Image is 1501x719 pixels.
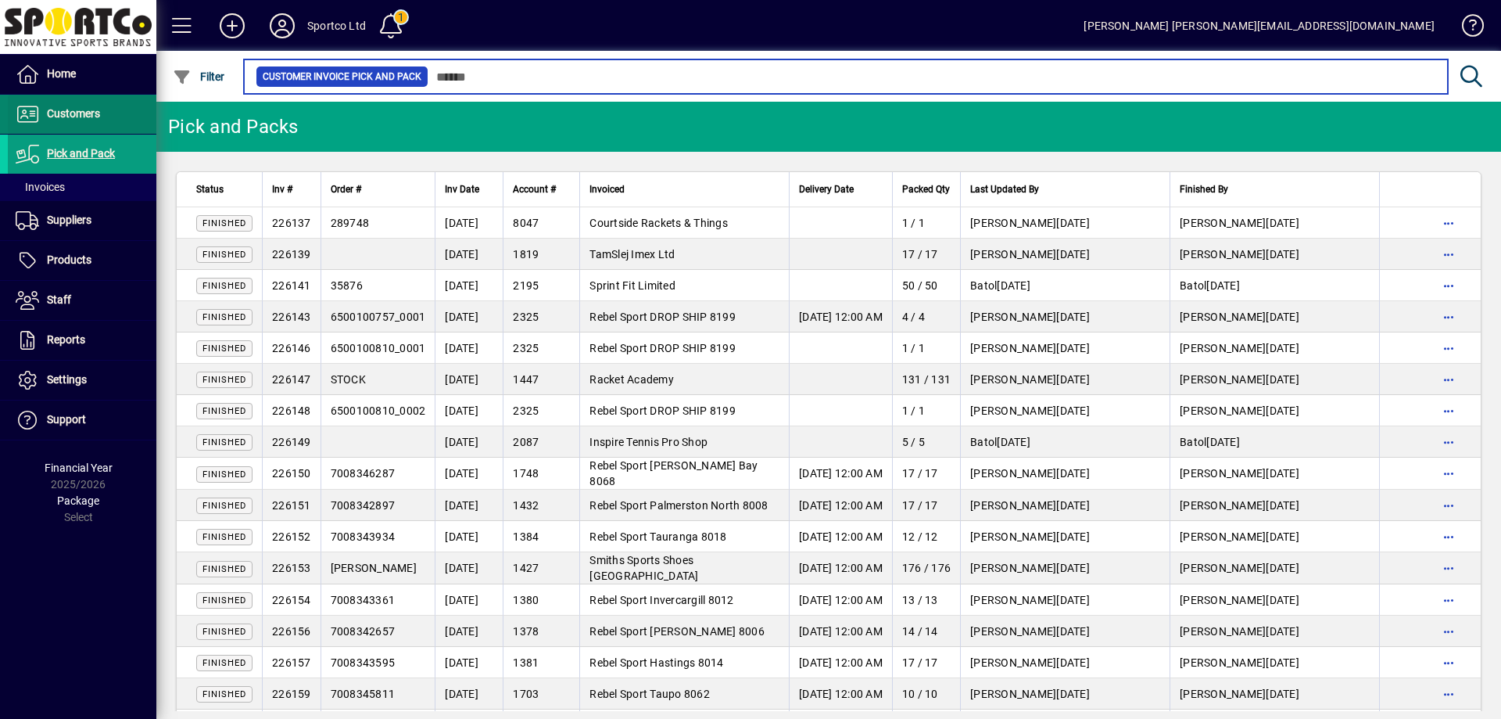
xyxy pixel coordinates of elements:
td: [DATE] [435,458,503,490]
span: Finished [202,250,246,260]
td: [DATE] 12:00 AM [789,647,892,678]
span: Finished [202,501,246,511]
td: [DATE] 12:00 AM [789,521,892,552]
span: Settings [47,373,87,386]
button: More options [1436,619,1461,644]
span: Inv Date [445,181,479,198]
span: Courtside Rackets & Things [589,217,728,229]
span: [PERSON_NAME] [1180,656,1266,669]
a: Reports [8,321,156,360]
a: Suppliers [8,201,156,240]
span: Suppliers [47,214,91,226]
span: [PERSON_NAME] [1180,530,1266,543]
span: 226147 [272,373,311,386]
span: 226141 [272,279,311,292]
span: Rebel Sport Taupo 8062 [589,688,710,700]
span: [PERSON_NAME] [1180,248,1266,261]
span: Invoices [16,181,65,193]
span: 226152 [272,530,311,543]
td: [DATE] [435,616,503,647]
span: Batol [970,279,997,292]
span: Rebel Sport DROP SHIP 8199 [589,311,736,323]
span: Status [196,181,224,198]
td: [DATE] [960,395,1170,426]
span: 226159 [272,688,311,700]
td: [DATE] [1170,239,1379,270]
a: Knowledge Base [1450,3,1481,54]
span: [PERSON_NAME] [970,311,1056,323]
td: [DATE] [960,616,1170,647]
span: Finished [202,406,246,416]
td: 1 / 1 [892,333,960,364]
span: 2325 [513,404,539,417]
button: More options [1436,430,1461,455]
span: Finished [202,281,246,291]
span: 6500100757_0001 [331,311,426,323]
td: [DATE] [1170,458,1379,490]
td: 14 / 14 [892,616,960,647]
a: Invoices [8,174,156,200]
button: More options [1436,242,1461,267]
button: More options [1436,273,1461,298]
td: 17 / 17 [892,647,960,678]
div: Order # [331,181,426,198]
span: 7008345811 [331,688,396,700]
span: [PERSON_NAME] [1180,217,1266,229]
div: [PERSON_NAME] [PERSON_NAME][EMAIL_ADDRESS][DOMAIN_NAME] [1084,13,1435,38]
td: [DATE] 12:00 AM [789,678,892,710]
span: Finished [202,532,246,542]
span: 226149 [272,436,311,448]
span: 226146 [272,342,311,354]
span: 289748 [331,217,370,229]
span: [PERSON_NAME] [970,217,1056,229]
td: [DATE] [1170,426,1379,458]
span: Home [47,67,76,80]
span: Rebel Sport Hastings 8014 [589,656,723,669]
td: [DATE] [960,270,1170,301]
div: Inv Date [445,181,493,198]
div: Pick and Packs [168,114,299,139]
div: Invoiced [589,181,779,198]
span: 6500100810_0001 [331,342,426,354]
td: [DATE] [960,207,1170,239]
div: Last Updated By [970,181,1160,198]
span: Financial Year [45,462,113,474]
span: Order # [331,181,361,198]
td: [DATE] [960,458,1170,490]
span: 8047 [513,217,539,229]
button: More options [1436,367,1461,392]
span: 7008346287 [331,467,396,480]
span: 2325 [513,311,539,323]
span: 1703 [513,688,539,700]
td: [DATE] [1170,395,1379,426]
span: Packed Qty [902,181,950,198]
span: Finished [202,595,246,606]
span: 226157 [272,656,311,669]
td: 4 / 4 [892,301,960,333]
td: [DATE] [960,364,1170,395]
span: 1748 [513,467,539,480]
td: [DATE] [435,521,503,552]
span: 1384 [513,530,539,543]
span: Finished [202,343,246,354]
span: [PERSON_NAME] [1180,499,1266,512]
td: [DATE] [435,678,503,710]
span: 226137 [272,217,311,229]
span: Rebel Sport DROP SHIP 8199 [589,404,736,417]
td: [DATE] [960,678,1170,710]
td: [DATE] [1170,270,1379,301]
span: [PERSON_NAME] [970,499,1056,512]
td: [DATE] [1170,552,1379,584]
span: 2195 [513,279,539,292]
td: [DATE] [960,333,1170,364]
td: [DATE] [435,364,503,395]
button: More options [1436,336,1461,361]
span: 35876 [331,279,363,292]
span: Batol [1180,436,1206,448]
span: Smiths Sports Shoes [GEOGRAPHIC_DATA] [589,554,698,582]
span: Finished [202,658,246,668]
button: Profile [257,12,307,40]
button: More options [1436,210,1461,235]
td: [DATE] [1170,490,1379,521]
span: Rebel Sport DROP SHIP 8199 [589,342,736,354]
